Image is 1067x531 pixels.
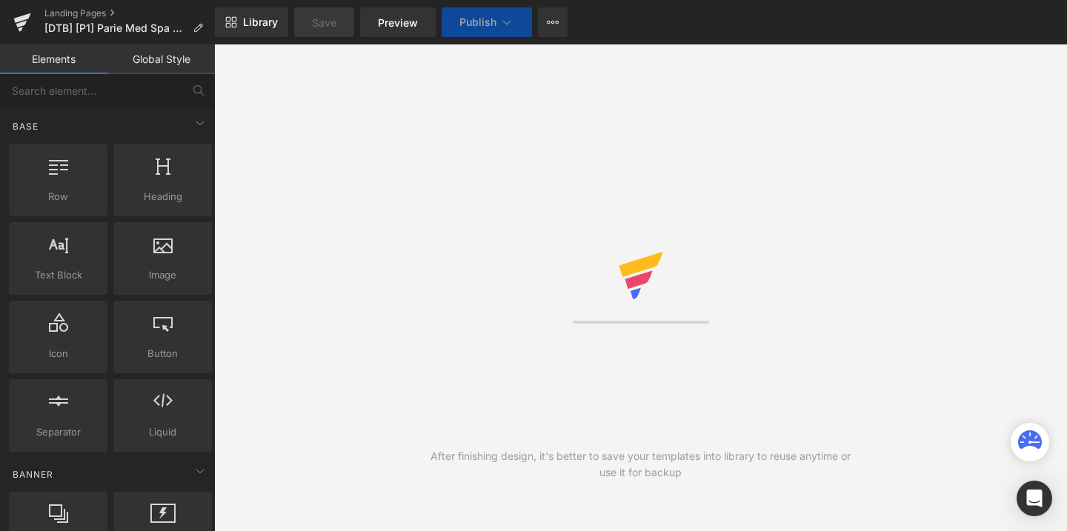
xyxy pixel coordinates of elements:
[215,7,288,37] a: New Library
[312,15,336,30] span: Save
[44,7,215,19] a: Landing Pages
[44,22,187,34] span: [DTB] [P1] Parie Med Spa Skin Tightening $69.95
[378,15,418,30] span: Preview
[428,448,854,481] div: After finishing design, it's better to save your templates into library to reuse anytime or use i...
[13,267,103,283] span: Text Block
[538,7,568,37] button: More
[118,267,207,283] span: Image
[13,424,103,440] span: Separator
[13,189,103,204] span: Row
[107,44,215,74] a: Global Style
[459,16,496,28] span: Publish
[243,16,278,29] span: Library
[1017,481,1052,516] div: Open Intercom Messenger
[13,346,103,361] span: Icon
[360,7,436,37] a: Preview
[118,424,207,440] span: Liquid
[118,189,207,204] span: Heading
[442,7,532,37] button: Publish
[11,467,55,481] span: Banner
[11,119,40,133] span: Base
[118,346,207,361] span: Button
